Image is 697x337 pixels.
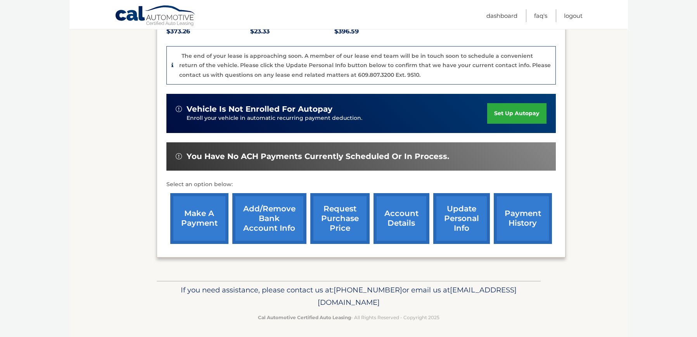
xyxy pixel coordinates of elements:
p: $396.59 [334,26,419,37]
p: $23.33 [250,26,334,37]
a: set up autopay [487,103,546,124]
img: alert-white.svg [176,106,182,112]
a: Dashboard [486,9,517,22]
p: Select an option below: [166,180,556,189]
p: The end of your lease is approaching soon. A member of our lease end team will be in touch soon t... [179,52,551,78]
a: update personal info [433,193,490,244]
a: Logout [564,9,583,22]
a: FAQ's [534,9,547,22]
a: payment history [494,193,552,244]
a: request purchase price [310,193,370,244]
a: Add/Remove bank account info [232,193,306,244]
strong: Cal Automotive Certified Auto Leasing [258,315,351,320]
a: account details [374,193,429,244]
p: If you need assistance, please contact us at: or email us at [162,284,536,309]
p: Enroll your vehicle in automatic recurring payment deduction. [187,114,488,123]
span: [PHONE_NUMBER] [334,285,402,294]
img: alert-white.svg [176,153,182,159]
span: vehicle is not enrolled for autopay [187,104,332,114]
p: - All Rights Reserved - Copyright 2025 [162,313,536,321]
span: You have no ACH payments currently scheduled or in process. [187,152,449,161]
p: $373.26 [166,26,251,37]
a: make a payment [170,193,228,244]
a: Cal Automotive [115,5,196,28]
